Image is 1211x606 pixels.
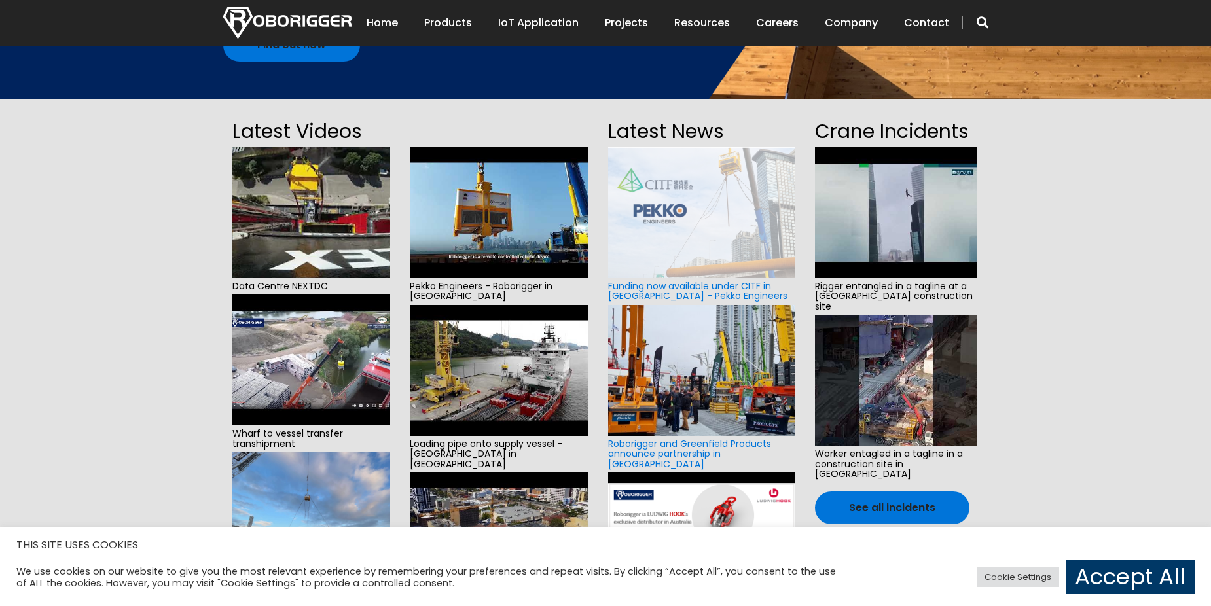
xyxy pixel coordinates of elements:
[815,278,977,315] span: Rigger entangled in a tagline at a [GEOGRAPHIC_DATA] construction site
[223,7,352,39] img: Nortech
[410,278,588,305] span: Pekko Engineers - Roborigger in [GEOGRAPHIC_DATA]
[410,147,588,278] img: hqdefault.jpg
[16,537,1195,554] h5: THIS SITE USES COOKIES
[232,294,390,425] img: hqdefault.jpg
[16,565,841,589] div: We use cookies on our website to give you the most relevant experience by remembering your prefer...
[232,452,390,583] img: e6f0d910-cd76-44a6-a92d-b5ff0f84c0aa-2.jpg
[815,446,977,482] span: Worker entagled in a tagline in a construction site in [GEOGRAPHIC_DATA]
[232,425,390,452] span: Wharf to vessel transfer transhipment
[410,472,588,603] img: hqdefault.jpg
[815,315,977,446] img: hqdefault.jpg
[674,3,730,43] a: Resources
[815,116,977,147] h2: Crane Incidents
[608,279,787,302] a: Funding now available under CITF in [GEOGRAPHIC_DATA] - Pekko Engineers
[815,147,977,278] img: hqdefault.jpg
[232,278,390,294] span: Data Centre NEXTDC
[825,3,878,43] a: Company
[608,116,795,147] h2: Latest News
[756,3,799,43] a: Careers
[815,491,969,524] a: See all incidents
[605,3,648,43] a: Projects
[232,147,390,278] img: hqdefault.jpg
[232,116,390,147] h2: Latest Videos
[1066,560,1195,594] a: Accept All
[424,3,472,43] a: Products
[410,305,588,436] img: hqdefault.jpg
[904,3,949,43] a: Contact
[498,3,579,43] a: IoT Application
[977,567,1059,587] a: Cookie Settings
[367,3,398,43] a: Home
[410,436,588,472] span: Loading pipe onto supply vessel - [GEOGRAPHIC_DATA] in [GEOGRAPHIC_DATA]
[608,437,771,471] a: Roborigger and Greenfield Products announce partnership in [GEOGRAPHIC_DATA]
